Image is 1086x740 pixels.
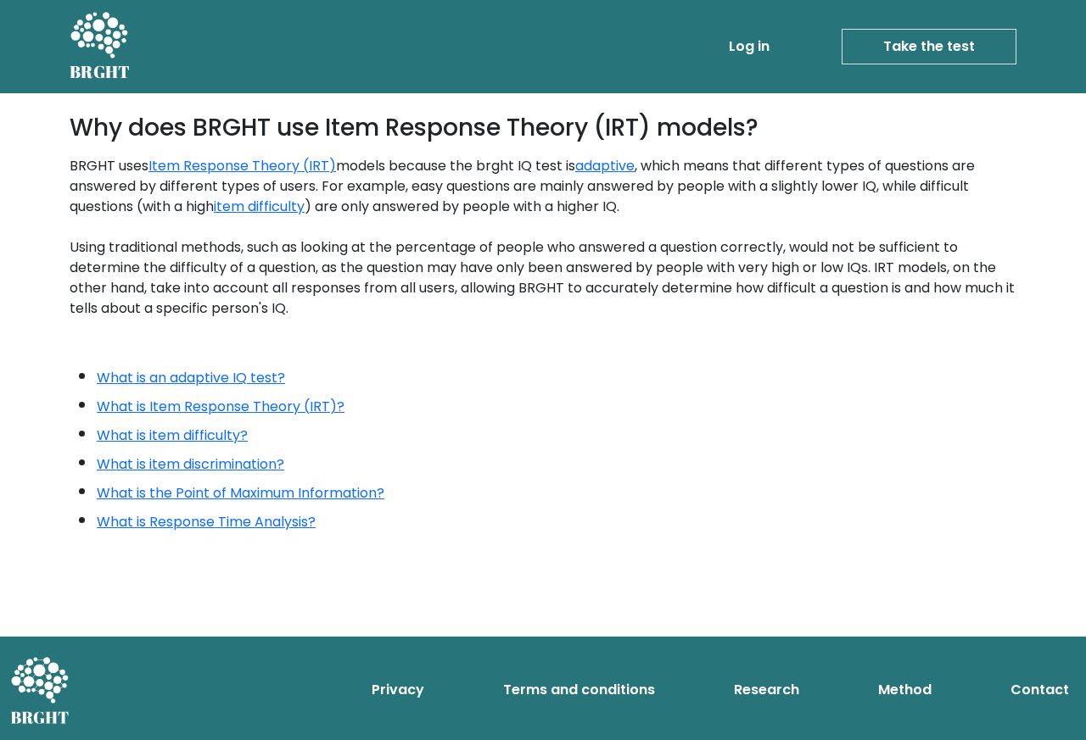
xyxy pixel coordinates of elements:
a: What is item difficulty? [97,426,248,445]
div: BRGHT uses models because the brght IQ test is , which means that different types of questions ar... [70,149,1016,217]
a: Research [727,673,806,707]
a: BRGHT [70,7,131,86]
a: Terms and conditions [496,673,662,707]
a: Take the test [842,29,1016,64]
a: Contact [1004,673,1076,707]
a: Method [871,673,938,707]
a: What is an adaptive IQ test? [97,368,285,387]
a: What is item discrimination? [97,454,284,474]
div: Using traditional methods, such as looking at the percentage of people who answered a question co... [70,217,1016,319]
a: What is the Point of Maximum Information? [97,483,384,503]
a: Item Response Theory (IRT) [148,156,336,175]
a: Privacy [365,673,431,707]
a: What is Response Time Analysis? [97,512,316,531]
a: Log in [722,30,776,64]
h3: Why does BRGHT use Item Response Theory (IRT) models? [70,114,1016,142]
a: item difficulty [214,197,305,216]
a: adaptive [575,156,635,175]
a: What is Item Response Theory (IRT)? [97,397,344,416]
h5: BRGHT [70,62,131,82]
